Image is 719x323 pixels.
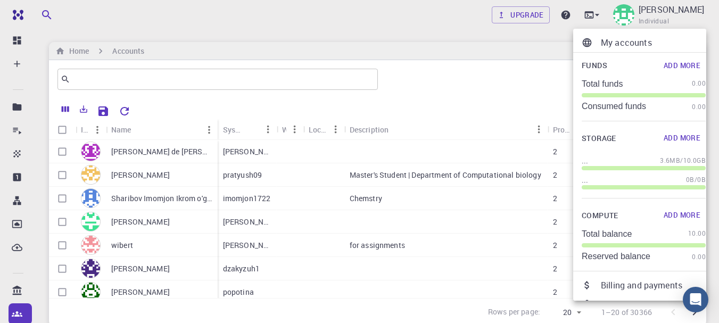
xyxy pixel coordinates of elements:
p: Total balance [582,229,632,239]
p: Consumed funds [582,102,646,111]
div: Open Intercom Messenger [683,287,708,312]
span: 0.00 [692,78,706,89]
span: 0B [686,175,695,185]
span: / [695,175,697,185]
p: ... [582,175,588,185]
span: Compute [582,209,618,222]
button: Add More [658,207,706,224]
button: Add More [658,57,706,74]
span: Storage [582,132,616,145]
span: 10.0GB [683,155,706,166]
span: 0.00 [692,102,706,112]
button: Add More [658,130,706,147]
a: My accounts [573,33,714,52]
p: Reserved balance [582,252,650,261]
span: 10.00 [688,228,706,239]
span: Support [21,7,60,17]
p: My accounts [601,36,706,49]
p: ... [582,155,588,166]
span: 0.00 [692,252,706,262]
span: 0B [697,175,706,185]
a: Billing and payments [573,276,714,295]
span: Funds [582,59,607,72]
a: Account preferences [573,295,714,314]
span: / [680,155,683,166]
p: Account preferences [601,298,706,311]
p: Billing and payments [601,279,706,292]
p: Total funds [582,79,623,89]
span: 3.6MB [660,155,680,166]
